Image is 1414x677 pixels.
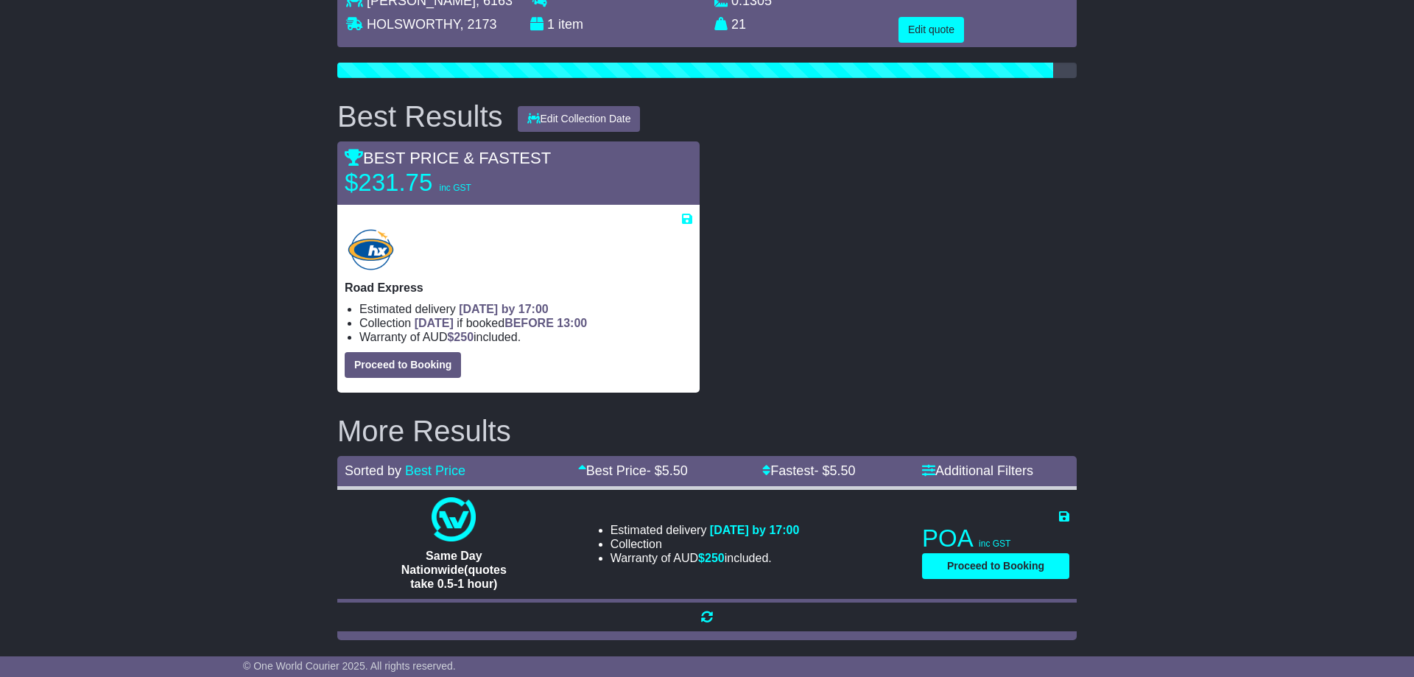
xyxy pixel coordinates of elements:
[611,523,800,537] li: Estimated delivery
[611,537,800,551] li: Collection
[243,660,456,672] span: © One World Courier 2025. All rights reserved.
[405,463,465,478] a: Best Price
[460,17,496,32] span: , 2173
[454,331,474,343] span: 250
[504,317,554,329] span: BEFORE
[705,552,725,564] span: 250
[345,149,551,167] span: BEST PRICE & FASTEST
[557,317,587,329] span: 13:00
[578,463,688,478] a: Best Price- $5.50
[359,302,692,316] li: Estimated delivery
[401,550,507,590] span: Same Day Nationwide(quotes take 0.5-1 hour)
[345,281,692,295] p: Road Express
[922,524,1069,553] p: POA
[415,317,587,329] span: if booked
[447,331,474,343] span: $
[611,551,800,565] li: Warranty of AUD included.
[359,316,692,330] li: Collection
[898,17,964,43] button: Edit quote
[922,553,1069,579] button: Proceed to Booking
[731,17,746,32] span: 21
[439,183,471,193] span: inc GST
[337,415,1077,447] h2: More Results
[359,330,692,344] li: Warranty of AUD included.
[345,463,401,478] span: Sorted by
[345,168,529,197] p: $231.75
[547,17,555,32] span: 1
[432,497,476,541] img: One World Courier: Same Day Nationwide(quotes take 0.5-1 hour)
[459,303,549,315] span: [DATE] by 17:00
[762,463,855,478] a: Fastest- $5.50
[922,463,1033,478] a: Additional Filters
[558,17,583,32] span: item
[345,226,397,273] img: Hunter Express: Road Express
[710,524,800,536] span: [DATE] by 17:00
[979,539,1010,549] span: inc GST
[345,352,461,378] button: Proceed to Booking
[698,552,725,564] span: $
[518,106,641,132] button: Edit Collection Date
[330,100,510,133] div: Best Results
[662,463,688,478] span: 5.50
[814,463,855,478] span: - $
[829,463,855,478] span: 5.50
[647,463,688,478] span: - $
[415,317,454,329] span: [DATE]
[367,17,460,32] span: HOLSWORTHY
